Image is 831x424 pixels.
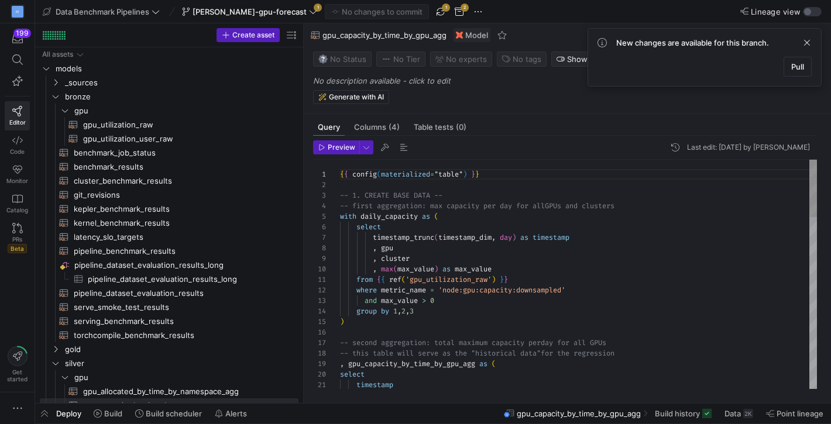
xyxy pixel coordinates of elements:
[6,206,28,213] span: Catalog
[313,295,326,306] div: 13
[381,296,418,305] span: max_value
[6,177,28,184] span: Monitor
[313,90,389,104] button: Generate with AI
[397,306,401,316] span: ,
[40,216,298,230] a: kernel_benchmark_results​​​​​​​​​​
[74,202,285,216] span: kepler_benchmark_results​​​​​​​​​​
[313,190,326,201] div: 3
[5,160,30,189] a: Monitor
[313,169,326,180] div: 1
[74,244,285,258] span: pipeline_benchmark_results​​​​​​​​​​
[313,337,326,348] div: 17
[616,38,769,47] span: New changes are available for this branch.
[313,369,326,380] div: 20
[88,273,285,286] span: pipeline_dataset_evaluation_results_long​​​​​​​​​
[784,57,812,77] button: Pull
[232,31,274,39] span: Create asset
[373,243,377,253] span: ,
[442,264,451,274] span: as
[313,243,326,253] div: 8
[761,404,829,423] button: Point lineage
[340,317,344,326] span: )
[430,296,434,305] span: 0
[517,409,641,418] span: gpu_capacity_by_time_by_gpu_agg
[512,233,516,242] span: )
[687,143,810,151] div: Last edit: [DATE] by [PERSON_NAME]
[65,357,297,370] span: silver
[422,212,430,221] span: as
[533,233,569,242] span: timestamp
[456,123,466,131] span: (0)
[217,28,280,42] button: Create asset
[74,315,285,328] span: serving_benchmark_results​​​​​​​​​​
[365,296,377,305] span: and
[40,47,298,61] div: Press SPACE to select this row.
[381,170,430,179] span: materialized
[513,54,541,64] span: No tags
[313,274,326,285] div: 11
[438,285,565,295] span: 'node:gpu:capacity:downsampled'
[74,146,285,160] span: benchmark_job_status​​​​​​​​​​
[465,30,488,40] span: Model
[74,258,297,272] span: pipeline_dataset_evaluation_results_long​​​​​​​​
[318,123,340,131] span: Query
[446,54,487,64] span: No expert s
[551,51,655,67] button: Show in Asset Catalog
[438,233,492,242] span: timestamp_dim
[401,275,406,284] span: (
[504,275,508,284] span: }
[74,329,285,342] span: torchcompile_benchmark_results​​​​​​​​​​
[40,286,298,300] div: Press SPACE to select this row.
[40,160,298,174] a: benchmark_results​​​​​​​​​​
[40,61,298,75] div: Press SPACE to select this row.
[541,338,606,347] span: day for all GPUs
[381,243,393,253] span: gpu
[389,275,401,284] span: ref
[74,188,285,202] span: git_revisions​​​​​​​​​​
[344,170,348,179] span: {
[376,51,425,67] button: No tierNo Tier
[146,409,202,418] span: Build scheduler
[74,104,297,118] span: gpu
[40,300,298,314] div: Press SPACE to select this row.
[313,140,359,154] button: Preview
[40,314,298,328] div: Press SPACE to select this row.
[40,244,298,258] a: pipeline_benchmark_results​​​​​​​​​​
[40,188,298,202] a: git_revisions​​​​​​​​​​
[328,143,355,151] span: Preview
[354,123,400,131] span: Columns
[40,384,298,398] div: Press SPACE to select this row.
[74,230,285,244] span: latency_slo_targets​​​​​​​​​​
[40,146,298,160] a: benchmark_job_status​​​​​​​​​​
[340,201,545,211] span: -- first aggregation: max capacity per day for all
[500,275,504,284] span: }
[40,230,298,244] div: Press SPACE to select this row.
[430,285,434,295] span: =
[40,216,298,230] div: Press SPACE to select this row.
[318,54,328,64] img: No status
[655,409,700,418] span: Build history
[210,404,252,423] button: Alerts
[40,272,298,286] div: Press SPACE to select this row.
[318,54,366,64] span: No Status
[397,264,434,274] span: max_value
[381,285,426,295] span: metric_name
[313,380,326,390] div: 21
[541,349,614,358] span: for the regression
[65,90,297,104] span: bronze
[471,170,475,179] span: }
[313,180,326,190] div: 2
[83,385,285,398] span: gpu_allocated_by_time_by_namespace_agg​​​​​​​​​​
[5,218,30,258] a: PRsBeta
[791,62,804,71] span: Pull
[356,275,373,284] span: from
[751,7,801,16] span: Lineage view
[313,316,326,327] div: 15
[40,342,298,356] div: Press SPACE to select this row.
[40,272,298,286] a: pipeline_dataset_evaluation_results_long​​​​​​​​​
[40,384,298,398] a: gpu_allocated_by_time_by_namespace_agg​​​​​​​​​​
[5,189,30,218] a: Catalog
[9,119,26,126] span: Editor
[777,409,823,418] span: Point lineage
[463,170,467,179] span: )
